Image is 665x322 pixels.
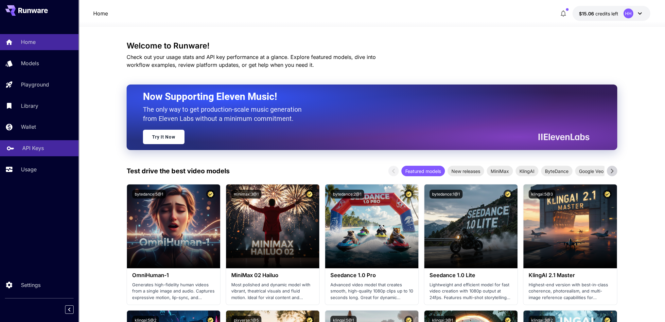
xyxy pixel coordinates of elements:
[401,166,445,176] div: Featured models
[579,10,618,17] div: $15.06179
[401,168,445,175] span: Featured models
[65,305,74,314] button: Collapse sidebar
[330,190,364,199] button: bytedance:2@1
[21,59,39,67] p: Models
[516,166,538,176] div: KlingAI
[424,184,517,268] img: alt
[21,102,38,110] p: Library
[325,184,418,268] img: alt
[231,272,314,278] h3: MiniMax 02 Hailuo
[523,184,617,268] img: alt
[132,282,215,301] p: Generates high-fidelity human videos from a single image and audio. Captures expressive motion, l...
[487,166,513,176] div: MiniMax
[447,168,484,175] span: New releases
[21,165,37,173] p: Usage
[127,41,617,50] h3: Welcome to Runware!
[21,81,49,88] p: Playground
[21,123,36,131] p: Wallet
[21,281,41,289] p: Settings
[206,190,215,199] button: Certified Model – Vetted for best performance and includes a commercial license.
[429,282,512,301] p: Lightweight and efficient model for fast video creation with 1080p output at 24fps. Features mult...
[93,9,108,17] a: Home
[623,9,633,18] div: HH
[330,282,413,301] p: Advanced video model that creates smooth, high-quality 1080p clips up to 10 seconds long. Great f...
[330,272,413,278] h3: Seedance 1.0 Pro
[21,38,36,46] p: Home
[603,190,612,199] button: Certified Model – Vetted for best performance and includes a commercial license.
[487,168,513,175] span: MiniMax
[572,6,650,21] button: $15.06179HH
[503,190,512,199] button: Certified Model – Vetted for best performance and includes a commercial license.
[132,190,166,199] button: bytedance:5@1
[429,190,463,199] button: bytedance:1@1
[541,168,572,175] span: ByteDance
[143,130,184,144] a: Try It Now
[127,184,220,268] img: alt
[447,166,484,176] div: New releases
[231,190,261,199] button: minimax:3@1
[22,144,44,152] p: API Keys
[404,190,413,199] button: Certified Model – Vetted for best performance and includes a commercial license.
[70,304,79,315] div: Collapse sidebar
[127,166,230,176] p: Test drive the best video models
[226,184,319,268] img: alt
[575,168,607,175] span: Google Veo
[127,54,376,68] span: Check out your usage stats and API key performance at a glance. Explore featured models, dive int...
[143,105,306,123] p: The only way to get production-scale music generation from Eleven Labs without a minimum commitment.
[529,272,611,278] h3: KlingAI 2.1 Master
[93,9,108,17] nav: breadcrumb
[231,282,314,301] p: Most polished and dynamic model with vibrant, theatrical visuals and fluid motion. Ideal for vira...
[429,272,512,278] h3: Seedance 1.0 Lite
[516,168,538,175] span: KlingAI
[305,190,314,199] button: Certified Model – Vetted for best performance and includes a commercial license.
[541,166,572,176] div: ByteDance
[132,272,215,278] h3: OmniHuman‑1
[579,11,595,16] span: $15.06
[595,11,618,16] span: credits left
[575,166,607,176] div: Google Veo
[143,90,585,103] h2: Now Supporting Eleven Music!
[529,190,555,199] button: klingai:5@3
[529,282,611,301] p: Highest-end version with best-in-class coherence, photorealism, and multi-image reference capabil...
